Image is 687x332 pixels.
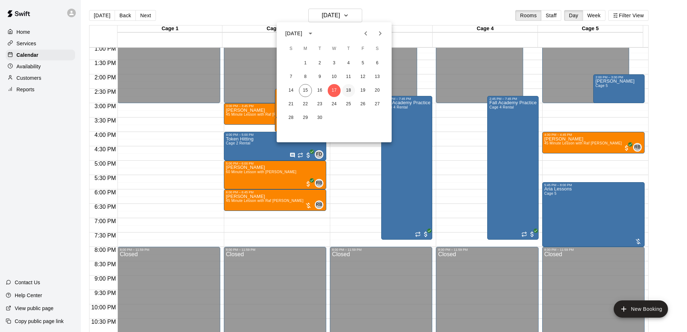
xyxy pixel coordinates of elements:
[342,98,355,111] button: 25
[356,57,369,70] button: 5
[299,42,312,56] span: Monday
[342,84,355,97] button: 18
[299,98,312,111] button: 22
[304,27,317,40] button: calendar view is open, switch to year view
[328,42,341,56] span: Wednesday
[328,98,341,111] button: 24
[371,98,384,111] button: 27
[285,98,298,111] button: 21
[299,57,312,70] button: 1
[356,42,369,56] span: Friday
[285,111,298,124] button: 28
[285,84,298,97] button: 14
[356,70,369,83] button: 12
[299,70,312,83] button: 8
[328,84,341,97] button: 17
[285,70,298,83] button: 7
[356,84,369,97] button: 19
[359,26,373,41] button: Previous month
[285,30,302,37] div: [DATE]
[313,57,326,70] button: 2
[313,84,326,97] button: 16
[371,42,384,56] span: Saturday
[328,70,341,83] button: 10
[371,84,384,97] button: 20
[313,42,326,56] span: Tuesday
[356,98,369,111] button: 26
[313,111,326,124] button: 30
[313,98,326,111] button: 23
[328,57,341,70] button: 3
[373,26,387,41] button: Next month
[299,84,312,97] button: 15
[285,42,298,56] span: Sunday
[371,57,384,70] button: 6
[313,70,326,83] button: 9
[299,111,312,124] button: 29
[342,70,355,83] button: 11
[342,42,355,56] span: Thursday
[371,70,384,83] button: 13
[342,57,355,70] button: 4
